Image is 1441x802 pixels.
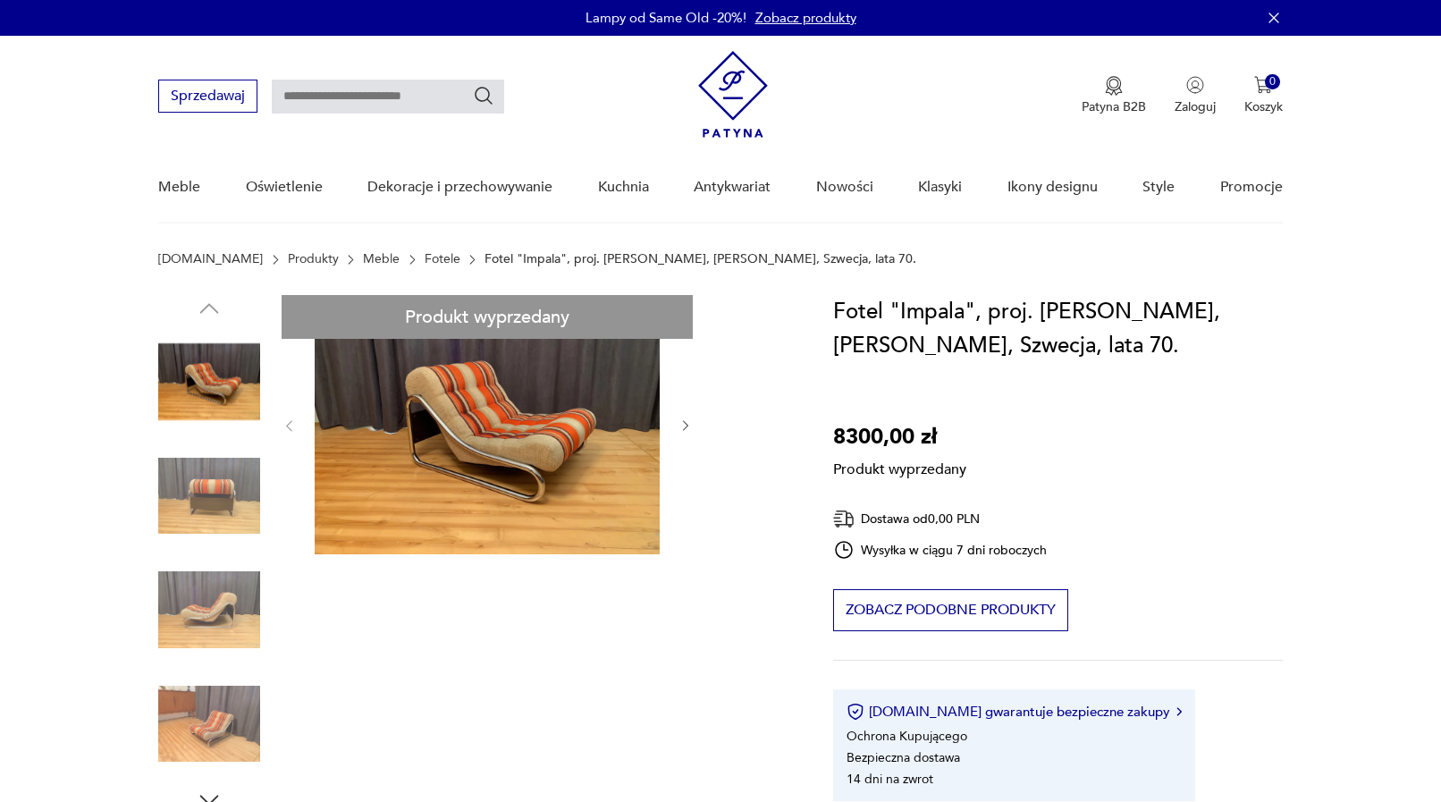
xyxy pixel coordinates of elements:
[1254,76,1272,94] img: Ikona koszyka
[698,51,768,138] img: Patyna - sklep z meblami i dekoracjami vintage
[847,728,967,745] li: Ochrona Kupującego
[1244,98,1283,115] p: Koszyk
[833,508,1048,530] div: Dostawa od 0,00 PLN
[1082,76,1146,115] button: Patyna B2B
[847,703,1182,721] button: [DOMAIN_NAME] gwarantuje bezpieczne zakupy
[847,749,960,766] li: Bezpieczna dostawa
[158,91,257,104] a: Sprzedawaj
[1007,153,1098,222] a: Ikony designu
[833,508,855,530] img: Ikona dostawy
[918,153,962,222] a: Klasyki
[847,703,864,721] img: Ikona certyfikatu
[755,9,856,27] a: Zobacz produkty
[1186,76,1204,94] img: Ikonka użytkownika
[367,153,552,222] a: Dekoracje i przechowywanie
[694,153,771,222] a: Antykwariat
[586,9,746,27] p: Lampy od Same Old -20%!
[816,153,873,222] a: Nowości
[1105,76,1123,96] img: Ikona medalu
[847,771,933,788] li: 14 dni na zwrot
[1175,98,1216,115] p: Zaloguj
[833,589,1068,631] button: Zobacz podobne produkty
[1082,98,1146,115] p: Patyna B2B
[598,153,649,222] a: Kuchnia
[158,153,200,222] a: Meble
[1176,707,1182,716] img: Ikona strzałki w prawo
[833,454,966,479] p: Produkt wyprzedany
[473,85,494,106] button: Szukaj
[363,252,400,266] a: Meble
[246,153,323,222] a: Oświetlenie
[1142,153,1175,222] a: Style
[288,252,339,266] a: Produkty
[158,80,257,113] button: Sprzedawaj
[833,420,966,454] p: 8300,00 zł
[425,252,460,266] a: Fotele
[833,295,1283,363] h1: Fotel "Impala", proj. [PERSON_NAME], [PERSON_NAME], Szwecja, lata 70.
[485,252,916,266] p: Fotel "Impala", proj. [PERSON_NAME], [PERSON_NAME], Szwecja, lata 70.
[1244,76,1283,115] button: 0Koszyk
[833,539,1048,561] div: Wysyłka w ciągu 7 dni roboczych
[1175,76,1216,115] button: Zaloguj
[158,252,263,266] a: [DOMAIN_NAME]
[1220,153,1283,222] a: Promocje
[1082,76,1146,115] a: Ikona medaluPatyna B2B
[1265,74,1280,89] div: 0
